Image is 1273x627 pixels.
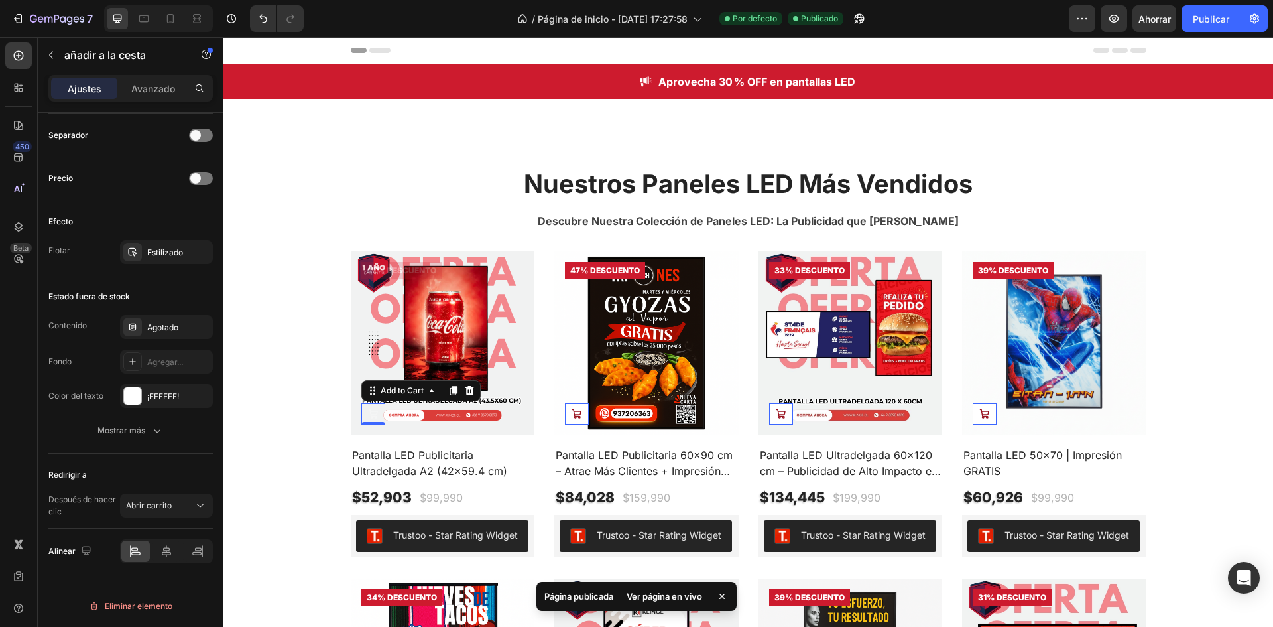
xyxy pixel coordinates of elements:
[223,37,1273,627] iframe: Área de diseño
[250,5,304,32] div: Deshacer/Rehacer
[435,38,632,51] strong: Aprovecha 30 % OFF en pantallas LED
[147,247,183,257] font: Estilizado
[48,320,87,330] font: Contenido
[48,470,87,480] font: Redirigir a
[105,601,172,611] font: Eliminar elemento
[48,419,213,443] button: Mostrar más
[120,494,213,518] button: Abrir carrito
[48,216,73,226] font: Efecto
[1132,5,1176,32] button: Ahorrar
[48,494,116,516] font: Después de hacer clic
[5,5,99,32] button: 7
[131,83,175,94] font: Avanzado
[97,425,145,435] font: Mostrar más
[1193,13,1229,25] font: Publicar
[68,83,101,94] font: Ajustes
[48,546,76,556] font: Alinear
[1138,13,1171,25] font: Ahorrar
[48,291,130,301] font: Estado fuera de stock
[48,130,88,140] font: Separador
[1228,562,1260,594] div: Abrir Intercom Messenger
[532,13,535,25] font: /
[48,391,103,401] font: Color del texto
[48,245,70,255] font: Flotar
[147,357,183,367] font: Agregar...
[416,39,428,50] img: Alt Image
[15,142,29,151] font: 450
[13,244,29,253] font: Beta
[64,48,146,62] font: añadir a la cesta
[147,391,179,401] font: ¡FFFFFF!
[300,551,749,582] strong: Nuestros Paneles LED Más Vendidos
[733,13,777,23] font: Por defecto
[544,591,613,602] font: Página publicada
[48,173,73,183] font: Precio
[64,47,177,63] p: añadir a la cesta
[126,500,172,510] font: Abrir carrito
[538,13,688,25] font: Página de inicio - [DATE] 17:27:58
[147,322,178,332] font: Agotado
[1182,5,1241,32] button: Publicar
[48,356,72,366] font: Fondo
[627,591,702,602] font: Ver página en vivo
[801,13,838,23] font: Publicado
[87,12,93,25] font: 7
[48,596,213,617] button: Eliminar elemento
